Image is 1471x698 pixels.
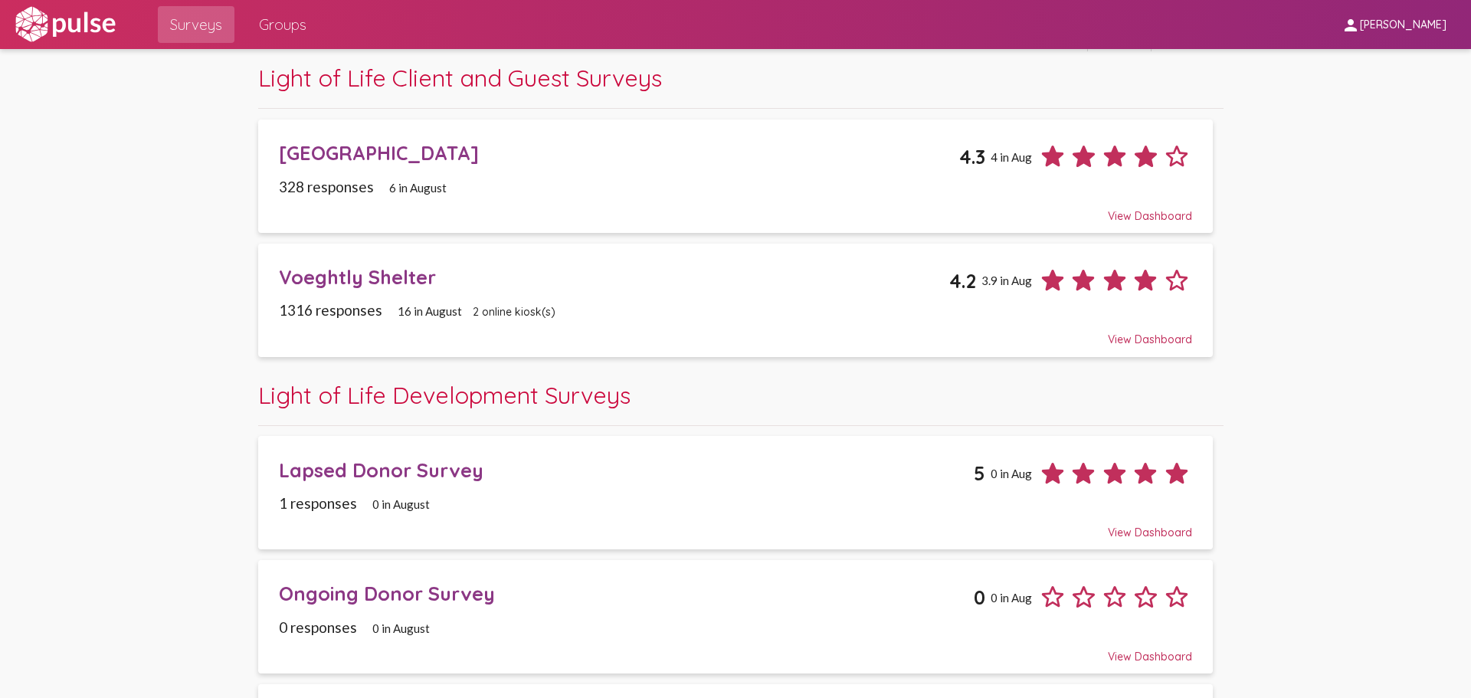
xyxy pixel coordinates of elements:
[170,11,222,38] span: Surveys
[259,11,306,38] span: Groups
[158,6,234,43] a: Surveys
[1329,10,1459,38] button: [PERSON_NAME]
[991,591,1032,605] span: 0 in Aug
[949,269,976,293] span: 4.2
[279,195,1192,223] div: View Dashboard
[279,301,382,319] span: 1316 responses
[981,274,1032,287] span: 3.9 in Aug
[279,636,1192,664] div: View Dashboard
[974,461,985,485] span: 5
[279,618,357,636] span: 0 responses
[959,145,985,169] span: 4.3
[279,141,959,165] div: [GEOGRAPHIC_DATA]
[398,304,462,318] span: 16 in August
[258,560,1213,673] a: Ongoing Donor Survey00 in Aug0 responses0 in AugustView Dashboard
[258,63,662,93] span: Light of Life Client and Guest Surveys
[258,436,1213,549] a: Lapsed Donor Survey50 in Aug1 responses0 in AugustView Dashboard
[279,494,357,512] span: 1 responses
[974,585,985,609] span: 0
[247,6,319,43] a: Groups
[372,621,430,635] span: 0 in August
[258,244,1213,357] a: Voeghtly Shelter4.23.9 in Aug1316 responses16 in August2 online kiosk(s)View Dashboard
[258,380,631,410] span: Light of Life Development Surveys
[279,319,1192,346] div: View Dashboard
[279,178,374,195] span: 328 responses
[1360,18,1446,32] span: [PERSON_NAME]
[1342,16,1360,34] mat-icon: person
[279,458,974,482] div: Lapsed Donor Survey
[991,467,1032,480] span: 0 in Aug
[991,150,1032,164] span: 4 in Aug
[12,5,118,44] img: white-logo.svg
[279,512,1192,539] div: View Dashboard
[279,582,974,605] div: Ongoing Donor Survey
[389,181,447,195] span: 6 in August
[279,265,949,289] div: Voeghtly Shelter
[258,120,1213,233] a: [GEOGRAPHIC_DATA]4.34 in Aug328 responses6 in AugustView Dashboard
[473,305,555,319] span: 2 online kiosk(s)
[372,497,430,511] span: 0 in August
